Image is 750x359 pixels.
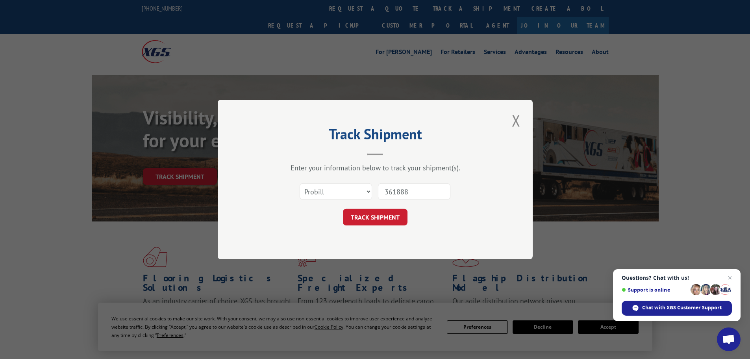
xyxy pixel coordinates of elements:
[622,301,732,316] span: Chat with XGS Customer Support
[509,110,523,131] button: Close modal
[257,128,493,143] h2: Track Shipment
[343,209,407,225] button: TRACK SHIPMENT
[642,304,722,311] span: Chat with XGS Customer Support
[717,327,741,351] a: Open chat
[378,183,450,200] input: Number(s)
[622,275,732,281] span: Questions? Chat with us!
[257,163,493,172] div: Enter your information below to track your shipment(s).
[622,287,688,293] span: Support is online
